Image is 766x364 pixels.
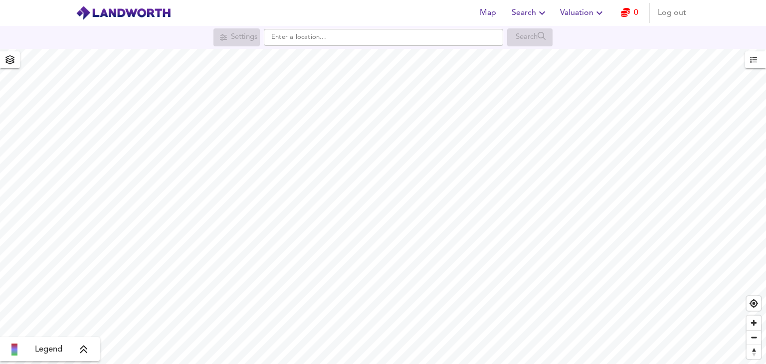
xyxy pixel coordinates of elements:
[512,6,548,20] span: Search
[264,29,503,46] input: Enter a location...
[658,6,686,20] span: Log out
[476,6,500,20] span: Map
[508,3,552,23] button: Search
[213,28,260,46] div: Search for a location first or explore the map
[556,3,609,23] button: Valuation
[560,6,605,20] span: Valuation
[747,331,761,345] span: Zoom out
[76,5,171,20] img: logo
[621,6,638,20] a: 0
[654,3,690,23] button: Log out
[747,330,761,345] button: Zoom out
[613,3,645,23] button: 0
[747,296,761,311] button: Find my location
[747,316,761,330] button: Zoom in
[472,3,504,23] button: Map
[35,344,62,356] span: Legend
[507,28,553,46] div: Search for a location first or explore the map
[747,345,761,359] button: Reset bearing to north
